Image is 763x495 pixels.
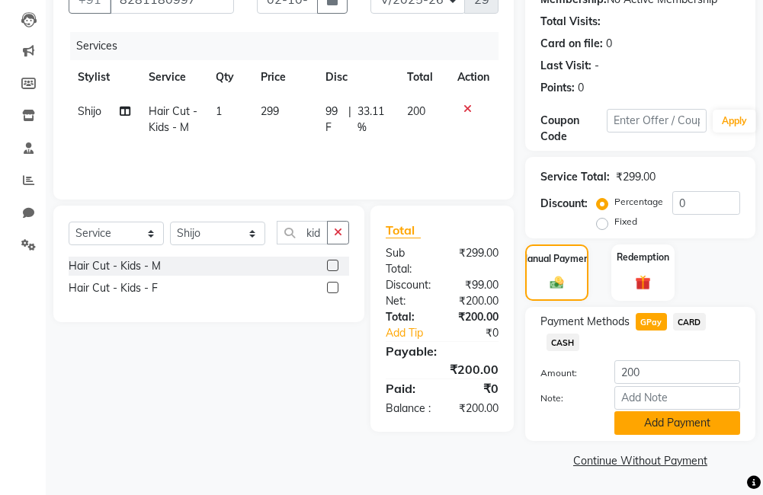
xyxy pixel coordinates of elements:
[540,314,630,330] span: Payment Methods
[528,453,752,469] a: Continue Without Payment
[614,360,740,384] input: Amount
[540,196,588,212] div: Discount:
[454,325,510,341] div: ₹0
[607,109,707,133] input: Enter Offer / Coupon Code
[207,60,251,94] th: Qty
[614,195,663,209] label: Percentage
[442,245,510,277] div: ₹299.00
[374,277,442,293] div: Discount:
[529,366,603,380] label: Amount:
[398,60,448,94] th: Total
[673,313,706,331] span: CARD
[448,60,499,94] th: Action
[348,104,351,136] span: |
[614,386,740,410] input: Add Note
[325,104,342,136] span: 99 F
[547,334,579,351] span: CASH
[216,104,222,118] span: 1
[316,60,397,94] th: Disc
[614,411,740,435] button: Add Payment
[614,215,637,228] label: Fixed
[374,293,442,309] div: Net:
[713,110,756,133] button: Apply
[616,169,656,185] div: ₹299.00
[529,391,603,405] label: Note:
[78,104,101,118] span: Shijo
[69,258,161,274] div: Hair Cut - Kids - M
[520,252,593,266] label: Manual Payment
[546,275,568,291] img: _cash.svg
[617,251,669,264] label: Redemption
[442,277,510,293] div: ₹99.00
[540,80,575,96] div: Points:
[442,401,510,417] div: ₹200.00
[540,169,610,185] div: Service Total:
[442,379,510,398] div: ₹0
[374,342,510,360] div: Payable:
[595,58,599,74] div: -
[386,222,421,238] span: Total
[374,309,442,325] div: Total:
[69,280,158,296] div: Hair Cut - Kids - F
[442,309,510,325] div: ₹200.00
[606,36,612,52] div: 0
[70,32,510,60] div: Services
[540,36,603,52] div: Card on file:
[69,60,139,94] th: Stylist
[374,325,454,341] a: Add Tip
[277,221,328,244] input: Search or Scan
[540,113,607,145] div: Coupon Code
[442,293,510,309] div: ₹200.00
[139,60,207,94] th: Service
[374,379,442,398] div: Paid:
[149,104,197,134] span: Hair Cut - Kids - M
[374,401,442,417] div: Balance :
[407,104,425,118] span: 200
[540,58,591,74] div: Last Visit:
[357,104,388,136] span: 33.11 %
[636,313,667,331] span: GPay
[540,14,601,30] div: Total Visits:
[374,360,510,378] div: ₹200.00
[252,60,317,94] th: Price
[630,273,655,292] img: _gift.svg
[374,245,442,277] div: Sub Total:
[578,80,584,96] div: 0
[261,104,279,118] span: 299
